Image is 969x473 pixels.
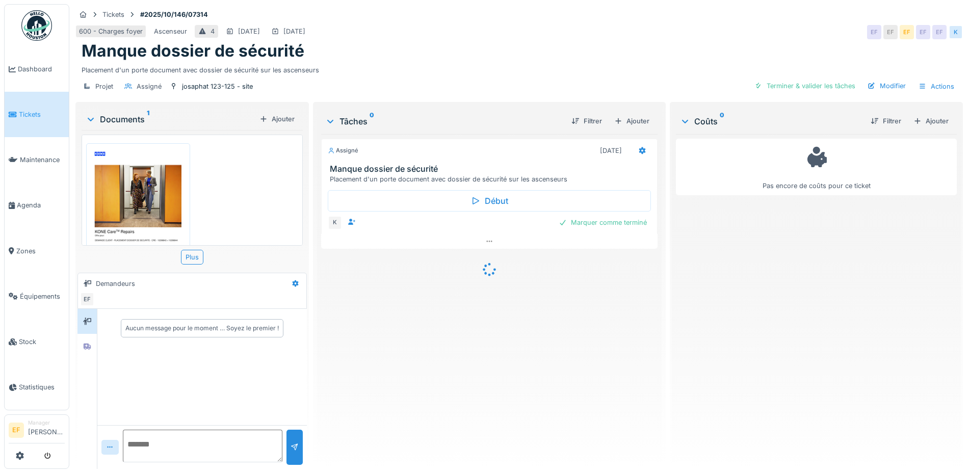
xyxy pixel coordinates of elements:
div: Projet [95,82,113,91]
div: 600 - Charges foyer [79,27,143,36]
h3: Manque dossier de sécurité [330,164,653,174]
div: Placement d'un porte document avec dossier de sécurité sur les ascenseurs [82,61,957,75]
div: Assigné [137,82,162,91]
li: [PERSON_NAME] [28,419,65,441]
div: Tickets [102,10,124,19]
div: Ajouter [909,114,953,128]
a: Maintenance [5,137,69,182]
a: Agenda [5,182,69,228]
div: EF [867,25,881,39]
span: Zones [16,246,65,256]
span: Maintenance [20,155,65,165]
div: EF [883,25,898,39]
div: Aucun message pour le moment … Soyez le premier ! [125,324,279,333]
a: EF Manager[PERSON_NAME] [9,419,65,443]
div: Terminer & valider les tâches [750,79,859,93]
div: Assigné [328,146,358,155]
a: Statistiques [5,364,69,410]
a: Dashboard [5,46,69,92]
div: Tâches [325,115,563,127]
div: [DATE] [238,27,260,36]
span: Agenda [17,200,65,210]
div: Ascenseur [154,27,187,36]
div: Pas encore de coûts pour ce ticket [683,143,950,191]
div: Ajouter [255,112,299,126]
div: Coûts [680,115,862,127]
a: Stock [5,319,69,364]
div: josaphat 123-125 - site [182,82,253,91]
div: Ajouter [610,114,653,128]
div: Documents [86,113,255,125]
div: Plus [181,250,203,265]
img: ro3qve6tgh4odtf9rh8ogolv0ac3 [89,146,188,285]
div: K [328,216,342,230]
span: Équipements [20,292,65,301]
div: Placement d'un porte document avec dossier de sécurité sur les ascenseurs [330,174,653,184]
sup: 0 [720,115,724,127]
div: EF [932,25,947,39]
a: Tickets [5,92,69,137]
strong: #2025/10/146/07314 [136,10,212,19]
div: Demandeurs [96,279,135,288]
div: 4 [211,27,215,36]
div: Marquer comme terminé [555,216,651,229]
div: Actions [914,79,959,94]
span: Stock [19,337,65,347]
span: Dashboard [18,64,65,74]
div: Filtrer [867,114,905,128]
h1: Manque dossier de sécurité [82,41,304,61]
li: EF [9,423,24,438]
div: Manager [28,419,65,427]
div: [DATE] [600,146,622,155]
sup: 0 [370,115,374,127]
a: Zones [5,228,69,274]
a: Équipements [5,274,69,319]
div: K [949,25,963,39]
div: EF [80,292,94,306]
div: Filtrer [567,114,606,128]
div: Début [328,190,651,212]
div: EF [900,25,914,39]
span: Tickets [19,110,65,119]
img: Badge_color-CXgf-gQk.svg [21,10,52,41]
span: Statistiques [19,382,65,392]
div: EF [916,25,930,39]
div: Modifier [863,79,910,93]
div: [DATE] [283,27,305,36]
sup: 1 [147,113,149,125]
